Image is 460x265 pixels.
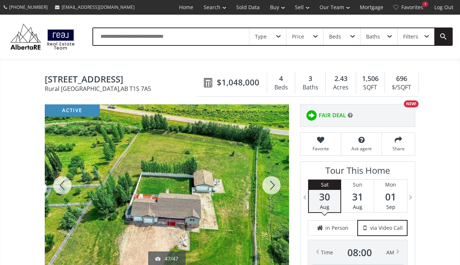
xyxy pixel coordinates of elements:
div: Mon [374,180,407,190]
h3: Tour This Home [308,165,408,179]
img: rating icon [304,108,319,123]
div: 47/47 [156,255,178,262]
div: 3 [299,74,322,84]
div: $/SQFT [388,82,415,93]
div: Price [292,34,304,39]
div: Sat [309,180,340,190]
span: Rural [GEOGRAPHIC_DATA] , AB T1S 7A5 [45,86,200,92]
div: 2.43 [329,74,352,84]
span: Favorite [304,146,337,152]
span: in Person [325,224,348,232]
span: [EMAIL_ADDRESS][DOMAIN_NAME] [62,4,135,10]
div: SQFT [360,82,381,93]
div: Baths [299,82,322,93]
a: [EMAIL_ADDRESS][DOMAIN_NAME] [51,0,138,14]
span: 1,506 [362,74,379,84]
div: Time AM [321,247,394,258]
span: 08 : 00 [347,247,372,258]
div: Beds [271,82,291,93]
span: Aug [353,203,362,210]
span: 30 [309,192,340,202]
div: Sun [341,180,374,190]
span: [PHONE_NUMBER] [9,4,48,10]
div: Filters [403,34,418,39]
div: active [45,104,100,117]
div: Type [255,34,267,39]
span: 31 [341,192,374,202]
span: Aug [320,203,329,210]
span: Share [386,146,411,152]
div: Baths [366,34,380,39]
div: 4 [271,74,291,84]
div: NEW! [404,100,419,107]
span: via Video Call [370,224,403,232]
div: Beds [329,34,341,39]
span: Sep [386,203,395,210]
span: FAIR DEAL [319,111,346,119]
span: $1,048,000 [217,77,259,88]
span: 01 [374,192,407,202]
div: Acres [329,82,352,93]
img: Logo [7,22,78,51]
div: 4 [422,1,428,7]
div: 696 [388,74,415,84]
span: 290048 34 Street West [45,74,200,86]
span: Ask agent [345,146,378,152]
